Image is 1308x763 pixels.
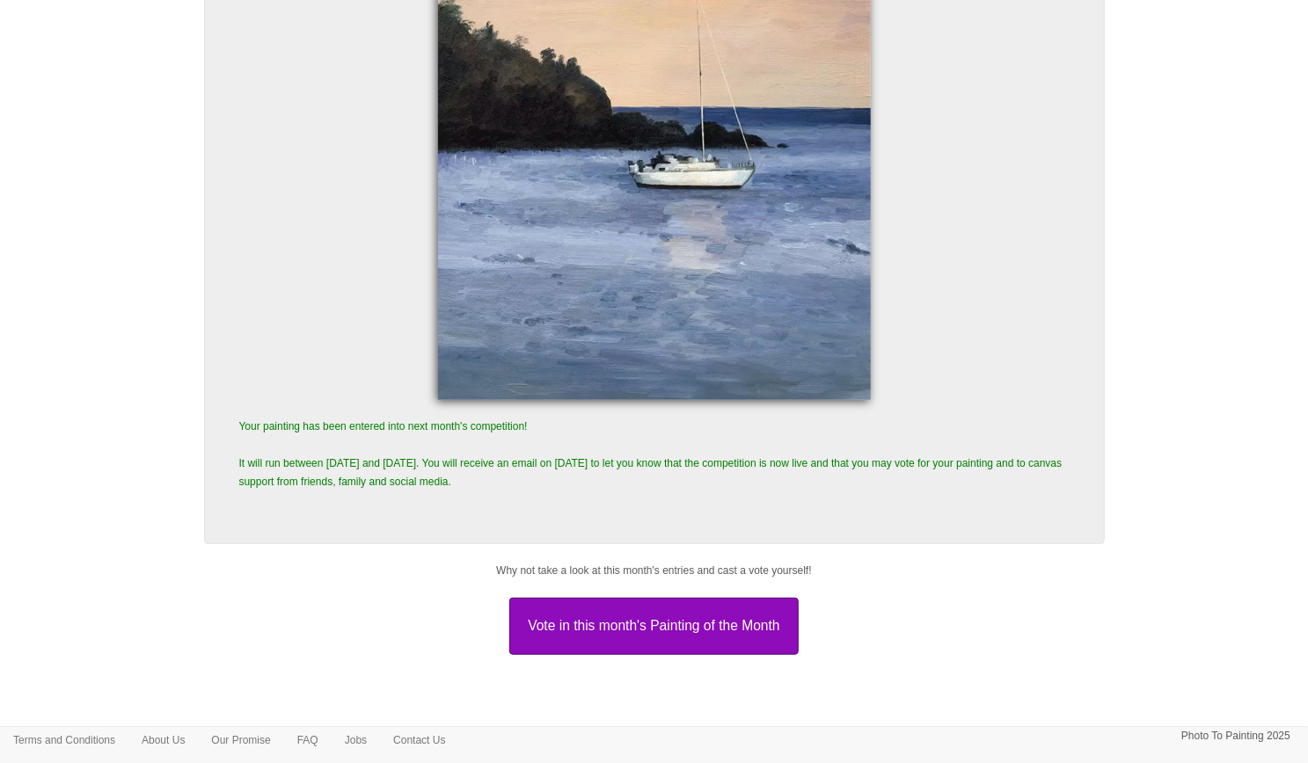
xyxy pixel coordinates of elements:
a: Our Promise [198,727,283,753]
iframe: fb:like Facebook Social Plugin [602,672,707,697]
a: FAQ [284,727,332,753]
button: Vote in this month's Painting of the Month [509,598,798,654]
a: About Us [128,727,198,753]
a: Vote in this month's Painting of the Month [204,598,1105,654]
p: Photo To Painting 2025 [1181,727,1290,745]
a: Jobs [332,727,380,753]
p: Your painting has been entered into next month's competition! It will run between [DATE] and [DAT... [222,400,1087,509]
a: Contact Us [380,727,458,753]
p: Why not take a look at this month's entries and cast a vote yourself! [204,562,1105,580]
